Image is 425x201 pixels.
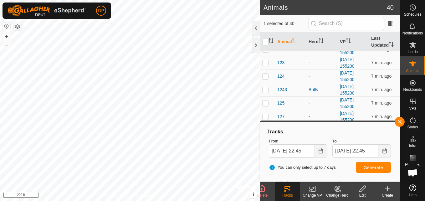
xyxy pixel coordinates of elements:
[407,50,417,54] span: Herds
[306,33,337,51] th: Herd
[378,144,391,157] button: Choose Date
[371,114,392,119] span: Sep 15, 2025, 10:38 PM
[269,138,327,144] label: From
[375,193,400,198] div: Create
[3,41,10,49] button: –
[275,33,306,51] th: Animal
[409,144,416,148] span: Infra
[404,13,421,16] span: Schedules
[257,193,268,198] span: Delete
[340,70,355,82] a: [DATE] 155200
[389,43,394,48] p-sorticon: Activate to sort
[405,163,420,167] span: Heatmap
[3,33,10,40] button: +
[269,164,336,171] span: You can only select up to 7 days
[337,33,369,51] th: VP
[277,86,287,93] span: 1243
[300,193,325,198] div: Change VP
[371,100,392,106] span: Sep 15, 2025, 10:38 PM
[309,113,335,120] div: -
[277,113,284,120] span: 127
[264,20,309,27] span: 1 selected of 40
[319,39,324,44] p-sorticon: Activate to sort
[406,69,419,73] span: Animals
[340,44,355,55] a: [DATE] 155200
[371,87,392,92] span: Sep 15, 2025, 10:38 PM
[400,182,425,199] a: Help
[387,3,394,12] span: 40
[105,193,129,198] a: Privacy Policy
[266,128,393,136] div: Tracks
[403,88,422,91] span: Neckbands
[346,39,351,44] p-sorticon: Activate to sort
[407,125,418,129] span: Status
[315,144,327,157] button: Choose Date
[309,59,335,66] div: -
[403,163,422,182] div: Open chat
[340,84,355,95] a: [DATE] 155200
[98,8,104,14] span: DP
[8,5,86,16] img: Gallagher Logo
[275,193,300,198] div: Tracks
[269,39,274,44] p-sorticon: Activate to sort
[340,57,355,69] a: [DATE] 155200
[369,33,400,51] th: Last Updated
[136,193,155,198] a: Contact Us
[409,106,416,110] span: VPs
[371,74,392,79] span: Sep 15, 2025, 10:38 PM
[14,23,21,30] button: Map Layers
[350,193,375,198] div: Edit
[309,86,335,93] div: Bulls
[292,39,297,44] p-sorticon: Activate to sort
[250,191,257,198] button: i
[277,59,284,66] span: 123
[371,60,392,65] span: Sep 15, 2025, 10:38 PM
[340,97,355,109] a: [DATE] 155200
[309,17,384,30] input: Search (S)
[309,73,335,80] div: -
[3,23,10,30] button: Reset Map
[340,111,355,122] a: [DATE] 155200
[277,100,284,106] span: 125
[364,165,383,170] span: Generate
[356,162,391,173] button: Generate
[409,193,417,197] span: Help
[332,138,391,144] label: To
[325,193,350,198] div: Change Herd
[253,192,254,197] span: i
[309,100,335,106] div: -
[264,4,387,11] h2: Animals
[402,31,423,35] span: Notifications
[277,73,284,80] span: 124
